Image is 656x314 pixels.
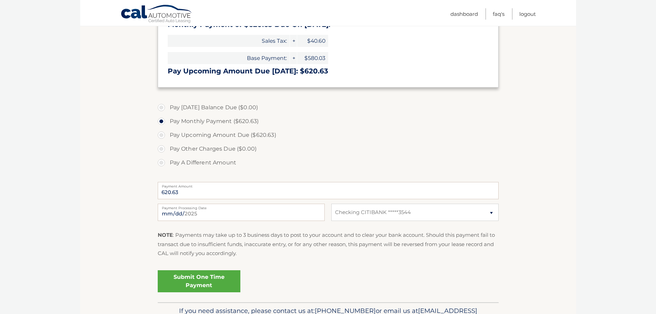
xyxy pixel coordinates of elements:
[158,270,240,292] a: Submit One Time Payment
[158,182,499,188] label: Payment Amount
[168,52,290,64] span: Base Payment:
[121,4,193,24] a: Cal Automotive
[158,204,325,209] label: Payment Processing Date
[158,231,499,258] p: : Payments may take up to 3 business days to post to your account and to clear your bank account....
[158,182,499,199] input: Payment Amount
[158,142,499,156] label: Pay Other Charges Due ($0.00)
[168,35,290,47] span: Sales Tax:
[158,156,499,170] label: Pay A Different Amount
[290,35,297,47] span: +
[297,35,328,47] span: $40.60
[158,204,325,221] input: Payment Date
[158,101,499,114] label: Pay [DATE] Balance Due ($0.00)
[158,128,499,142] label: Pay Upcoming Amount Due ($620.63)
[297,52,328,64] span: $580.03
[519,8,536,20] a: Logout
[450,8,478,20] a: Dashboard
[493,8,504,20] a: FAQ's
[168,67,489,75] h3: Pay Upcoming Amount Due [DATE]: $620.63
[158,114,499,128] label: Pay Monthly Payment ($620.63)
[158,232,173,238] strong: NOTE
[290,52,297,64] span: +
